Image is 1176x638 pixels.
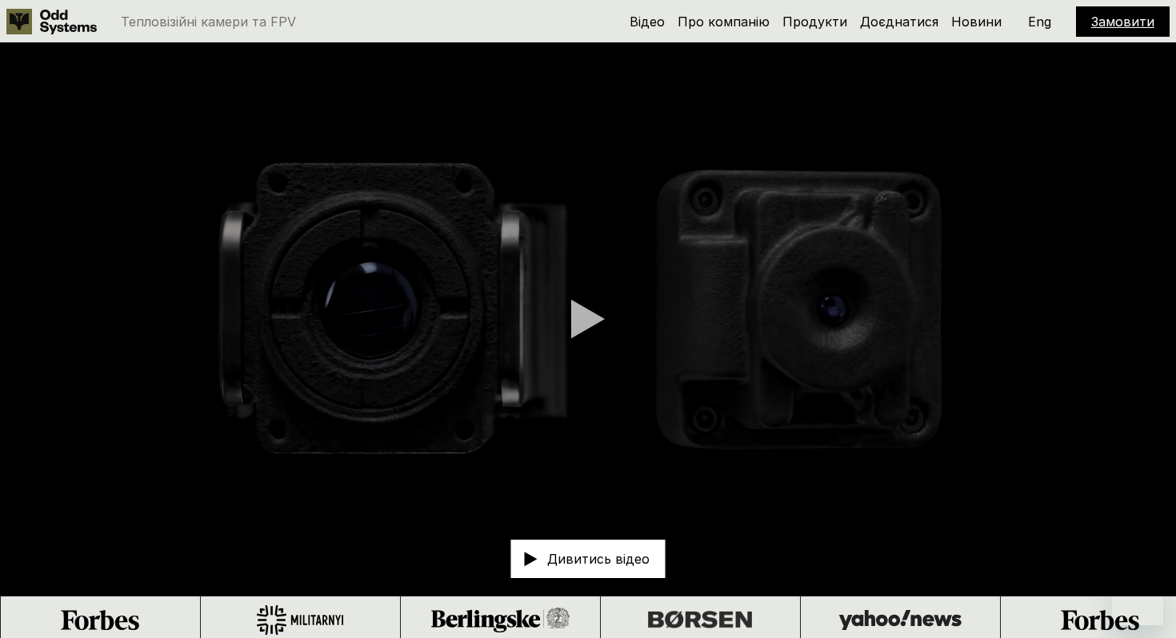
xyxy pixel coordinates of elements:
a: Замовити [1091,14,1154,30]
a: Відео [630,14,665,30]
p: Тепловізійні камери та FPV [121,15,296,28]
p: Eng [1028,15,1051,28]
a: Новини [951,14,1002,30]
a: Доєднатися [860,14,938,30]
iframe: Кнопка для запуску вікна повідомлень [1112,574,1163,625]
a: Про компанію [678,14,770,30]
a: Продукти [782,14,847,30]
p: Дивитись відео [547,552,650,565]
